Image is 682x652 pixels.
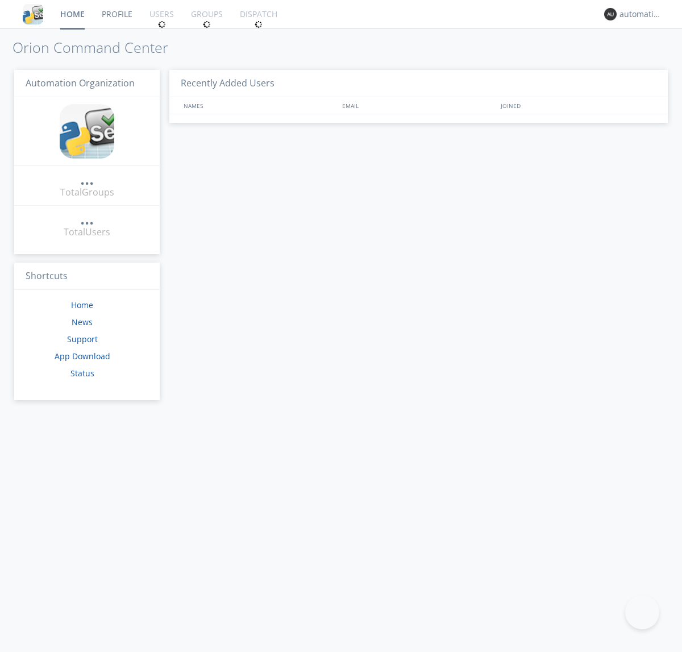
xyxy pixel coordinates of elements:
a: News [72,317,93,327]
a: Status [70,368,94,379]
div: Total Users [64,226,110,239]
img: cddb5a64eb264b2086981ab96f4c1ba7 [23,4,43,24]
div: JOINED [498,97,657,114]
div: ... [80,173,94,184]
img: spin.svg [158,20,166,28]
img: 373638.png [604,8,617,20]
a: ... [80,173,94,186]
div: EMAIL [339,97,498,114]
a: Home [71,300,93,310]
h3: Recently Added Users [169,70,668,98]
h3: Shortcuts [14,263,160,290]
div: Total Groups [60,186,114,199]
img: spin.svg [203,20,211,28]
a: Support [67,334,98,344]
a: App Download [55,351,110,362]
span: Automation Organization [26,77,135,89]
div: ... [80,213,94,224]
div: automation+atlas0003 [619,9,662,20]
iframe: Toggle Customer Support [625,595,659,629]
img: cddb5a64eb264b2086981ab96f4c1ba7 [60,104,114,159]
div: NAMES [181,97,336,114]
a: ... [80,213,94,226]
img: spin.svg [255,20,263,28]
